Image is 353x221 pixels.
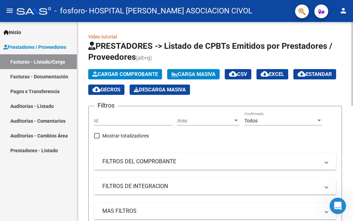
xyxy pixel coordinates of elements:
app-download-masive: Descarga masiva de comprobantes (adjuntos) [130,85,190,95]
span: Estandar [297,71,332,77]
h3: Filtros [94,101,118,110]
iframe: Intercom live chat [330,198,346,214]
button: Gecros [88,85,124,95]
mat-icon: cloud_download [229,70,237,78]
span: PRESTADORES -> Listado de CPBTs Emitidos por Prestadores / Proveedores [88,41,332,62]
span: Cargar Comprobante [92,71,158,77]
span: CSV [229,71,247,77]
span: Carga Masiva [171,71,215,77]
span: EXCEL [261,71,284,77]
mat-expansion-panel-header: MAS FILTROS [94,203,336,219]
span: Inicio [3,29,21,36]
mat-expansion-panel-header: FILTROS DEL COMPROBANTE [94,153,336,170]
mat-icon: person [339,7,347,15]
span: Mostrar totalizadores [102,132,149,140]
button: Carga Masiva [167,69,220,79]
button: Descarga Masiva [130,85,190,95]
mat-icon: cloud_download [261,70,269,78]
mat-expansion-panel-header: FILTROS DE INTEGRACION [94,178,336,195]
mat-icon: cloud_download [92,85,101,93]
span: Gecros [92,87,120,93]
span: - fosforo [54,3,85,19]
span: - HOSPITAL [PERSON_NAME] ASOCIACION CIVOL [85,3,252,19]
span: Prestadores / Proveedores [3,43,66,51]
mat-panel-title: FILTROS DE INTEGRACION [102,183,320,190]
button: EXCEL [256,69,288,79]
span: Descarga Masiva [134,87,186,93]
span: (alt+q) [136,55,152,61]
mat-icon: cloud_download [297,70,306,78]
span: Todos [244,118,258,123]
mat-icon: menu [6,7,14,15]
button: Estandar [293,69,336,79]
mat-panel-title: FILTROS DEL COMPROBANTE [102,158,320,165]
mat-panel-title: MAS FILTROS [102,207,320,215]
span: Area [177,118,233,124]
button: CSV [225,69,251,79]
button: Cargar Comprobante [88,69,162,79]
a: Video tutorial [88,34,117,40]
